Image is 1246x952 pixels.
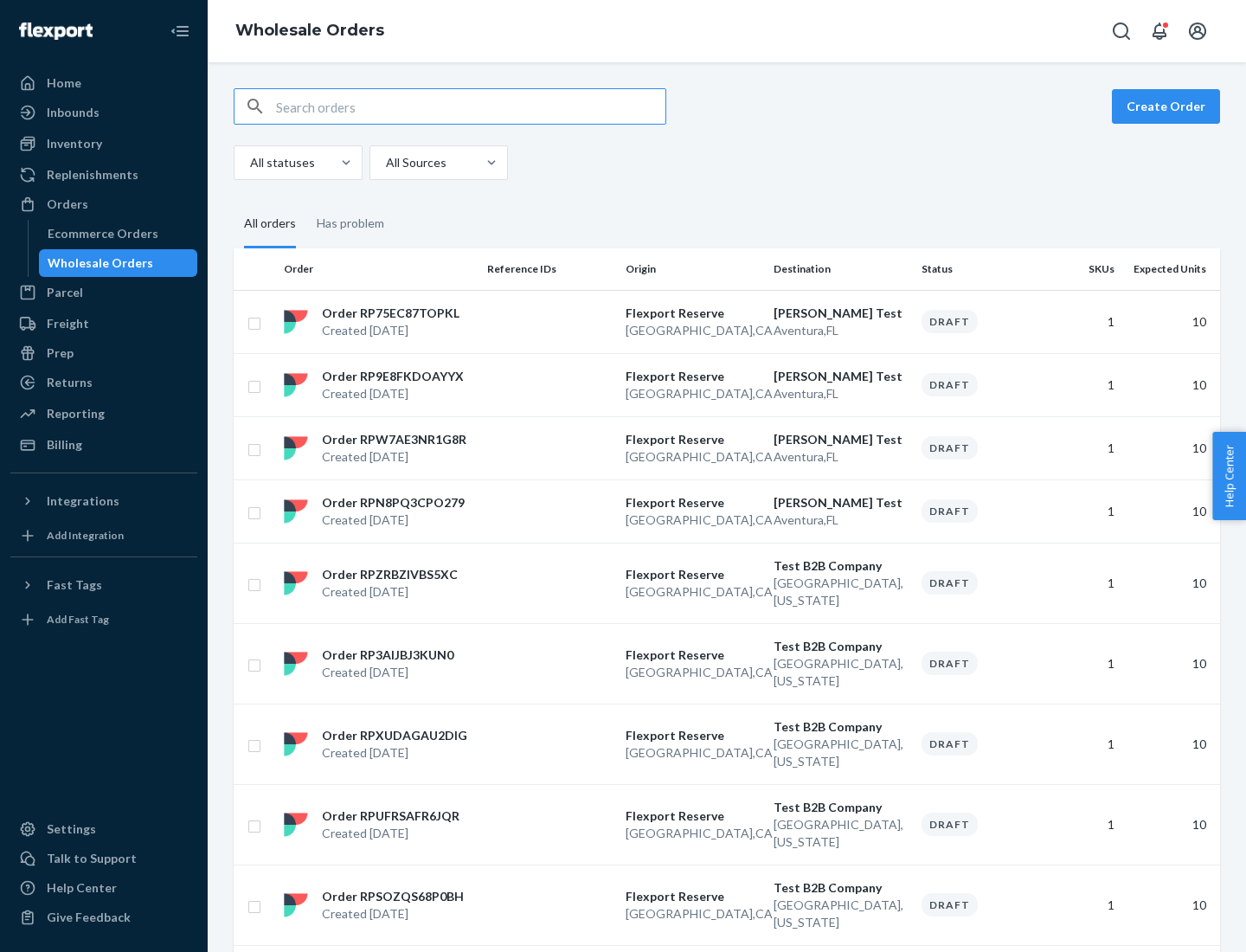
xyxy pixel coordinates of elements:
p: Flexport Reserve [626,888,760,905]
p: [GEOGRAPHIC_DATA] , [US_STATE] [774,575,908,609]
th: Reference IDs [480,248,619,290]
p: Created [DATE] [322,744,467,762]
td: 1 [1052,353,1121,416]
div: All orders [244,201,296,248]
p: Flexport Reserve [626,646,760,664]
div: Help Center [47,879,117,897]
button: Give Feedback [10,904,197,931]
button: Open account menu [1180,14,1215,48]
td: 1 [1052,865,1121,945]
img: flexport logo [284,571,308,595]
div: Draft [922,310,978,333]
a: Home [10,69,197,97]
p: Order RP75EC87TOPKL [322,305,459,322]
a: Help Center [10,874,197,902]
p: Test B2B Company [774,799,908,816]
th: Destination [767,248,915,290]
p: [GEOGRAPHIC_DATA] , CA [626,825,760,842]
div: Draft [922,893,978,917]
p: Created [DATE] [322,583,458,601]
div: Draft [922,732,978,756]
a: Ecommerce Orders [39,220,198,248]
button: Help Center [1212,432,1246,520]
a: Settings [10,815,197,843]
a: Freight [10,310,197,338]
td: 10 [1121,416,1220,479]
p: [PERSON_NAME] Test [774,305,908,322]
td: 10 [1121,704,1220,784]
div: Draft [922,652,978,675]
p: Order RPW7AE3NR1G8R [322,431,466,448]
div: Reporting [47,405,105,422]
p: Created [DATE] [322,511,465,529]
img: flexport logo [284,373,308,397]
p: Created [DATE] [322,322,459,339]
div: Has problem [317,201,384,246]
td: 1 [1052,416,1121,479]
div: Ecommerce Orders [48,225,158,242]
button: Close Navigation [163,14,197,48]
p: [GEOGRAPHIC_DATA] , CA [626,664,760,681]
a: Billing [10,431,197,459]
td: 1 [1052,543,1121,623]
td: 10 [1121,865,1220,945]
p: [GEOGRAPHIC_DATA] , CA [626,744,760,762]
p: Flexport Reserve [626,494,760,511]
div: Replenishments [47,166,138,183]
td: 10 [1121,353,1220,416]
div: Wholesale Orders [48,254,153,272]
p: Flexport Reserve [626,727,760,744]
p: [GEOGRAPHIC_DATA] , CA [626,905,760,923]
p: Created [DATE] [322,664,453,681]
a: Add Fast Tag [10,606,197,634]
p: Created [DATE] [322,825,459,842]
div: Draft [922,499,978,523]
div: Draft [922,813,978,836]
img: flexport logo [284,893,308,917]
a: Add Integration [10,522,197,550]
img: flexport logo [284,499,308,524]
p: [PERSON_NAME] Test [774,368,908,385]
p: Aventura , FL [774,511,908,529]
p: [GEOGRAPHIC_DATA] , [US_STATE] [774,655,908,690]
th: SKUs [1052,248,1121,290]
p: Flexport Reserve [626,566,760,583]
div: Add Fast Tag [47,612,109,627]
td: 10 [1121,290,1220,353]
td: 1 [1052,479,1121,543]
div: Orders [47,196,88,213]
th: Origin [619,248,767,290]
p: [GEOGRAPHIC_DATA] , CA [626,511,760,529]
div: Talk to Support [47,850,137,867]
th: Expected Units [1121,248,1220,290]
p: [GEOGRAPHIC_DATA] , CA [626,448,760,466]
div: Settings [47,820,96,838]
p: Order RPZRBZIVBS5XC [322,566,458,583]
td: 1 [1052,704,1121,784]
p: Order RPXUDAGAU2DIG [322,727,467,744]
img: Flexport logo [19,23,93,40]
a: Inbounds [10,99,197,126]
td: 10 [1121,479,1220,543]
button: Open Search Box [1104,14,1139,48]
div: Parcel [47,284,83,301]
div: Returns [47,374,93,391]
img: flexport logo [284,652,308,676]
div: Draft [922,373,978,396]
div: Fast Tags [47,576,102,594]
p: [GEOGRAPHIC_DATA] , [US_STATE] [774,736,908,770]
p: [GEOGRAPHIC_DATA] , [US_STATE] [774,897,908,931]
img: flexport logo [284,436,308,460]
a: Wholesale Orders [39,249,198,277]
a: Talk to Support [10,845,197,872]
td: 10 [1121,543,1220,623]
p: [PERSON_NAME] Test [774,431,908,448]
img: flexport logo [284,732,308,756]
th: Status [915,248,1053,290]
div: Add Integration [47,528,124,543]
div: Prep [47,344,74,362]
input: All statuses [248,154,250,171]
p: [GEOGRAPHIC_DATA] , CA [626,385,760,402]
p: Created [DATE] [322,905,464,923]
p: [GEOGRAPHIC_DATA] , [US_STATE] [774,816,908,851]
